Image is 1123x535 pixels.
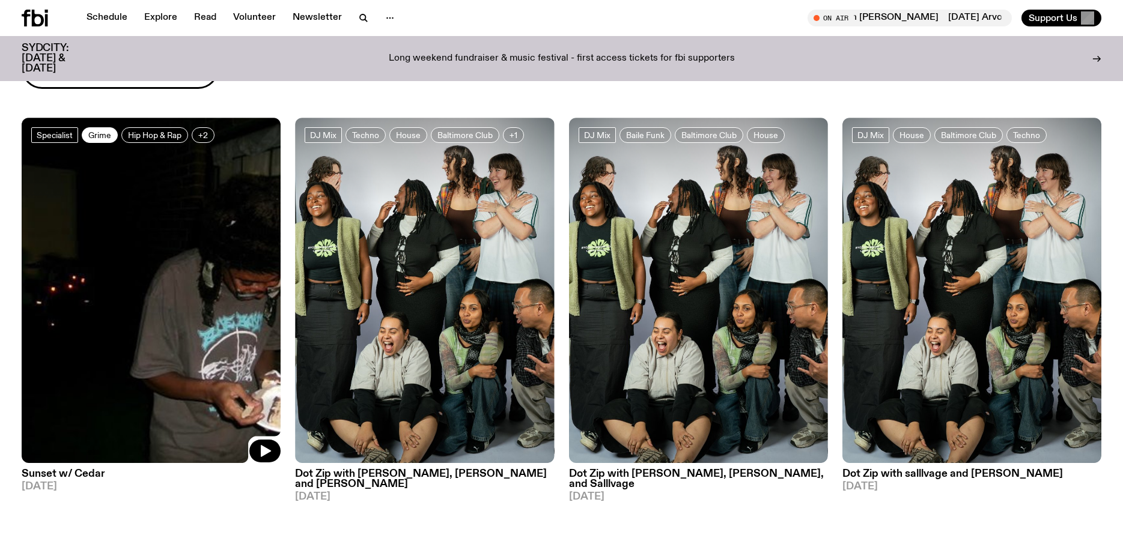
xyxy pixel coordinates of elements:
[681,130,737,139] span: Baltimore Club
[569,469,828,489] h3: Dot Zip with [PERSON_NAME], [PERSON_NAME], and Salllvage
[187,10,224,26] a: Read
[934,127,1003,143] a: Baltimore Club
[941,130,996,139] span: Baltimore Club
[295,492,554,502] span: [DATE]
[305,127,342,143] a: DJ Mix
[396,130,421,139] span: House
[626,130,665,139] span: Baile Funk
[295,469,554,489] h3: Dot Zip with [PERSON_NAME], [PERSON_NAME] and [PERSON_NAME]
[389,127,427,143] a: House
[345,127,386,143] a: Techno
[569,492,828,502] span: [DATE]
[82,127,118,143] a: Grime
[584,130,610,139] span: DJ Mix
[437,130,493,139] span: Baltimore Club
[389,53,735,64] p: Long weekend fundraiser & music festival - first access tickets for fbi supporters
[37,130,73,139] span: Specialist
[22,469,281,479] h3: Sunset w/ Cedar
[1013,130,1040,139] span: Techno
[753,130,778,139] span: House
[198,130,208,139] span: +2
[31,127,78,143] a: Specialist
[808,10,1012,26] button: On Air[DATE] Arvos - With [PERSON_NAME][DATE] Arvos - With [PERSON_NAME]
[128,130,181,139] span: Hip Hop & Rap
[842,463,1101,492] a: Dot Zip with salllvage and [PERSON_NAME][DATE]
[295,463,554,502] a: Dot Zip with [PERSON_NAME], [PERSON_NAME] and [PERSON_NAME][DATE]
[899,130,924,139] span: House
[579,127,616,143] a: DJ Mix
[431,127,499,143] a: Baltimore Club
[857,130,884,139] span: DJ Mix
[510,130,517,139] span: +1
[842,482,1101,492] span: [DATE]
[503,127,524,143] button: +1
[842,469,1101,479] h3: Dot Zip with salllvage and [PERSON_NAME]
[22,463,281,492] a: Sunset w/ Cedar[DATE]
[88,130,111,139] span: Grime
[1021,10,1101,26] button: Support Us
[893,127,931,143] a: House
[137,10,184,26] a: Explore
[675,127,743,143] a: Baltimore Club
[192,127,215,143] button: +2
[747,127,785,143] a: House
[121,127,188,143] a: Hip Hop & Rap
[852,127,889,143] a: DJ Mix
[22,43,99,74] h3: SYDCITY: [DATE] & [DATE]
[1029,13,1077,23] span: Support Us
[310,130,336,139] span: DJ Mix
[1006,127,1047,143] a: Techno
[226,10,283,26] a: Volunteer
[285,10,349,26] a: Newsletter
[352,130,379,139] span: Techno
[619,127,671,143] a: Baile Funk
[79,10,135,26] a: Schedule
[22,482,281,492] span: [DATE]
[569,463,828,502] a: Dot Zip with [PERSON_NAME], [PERSON_NAME], and Salllvage[DATE]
